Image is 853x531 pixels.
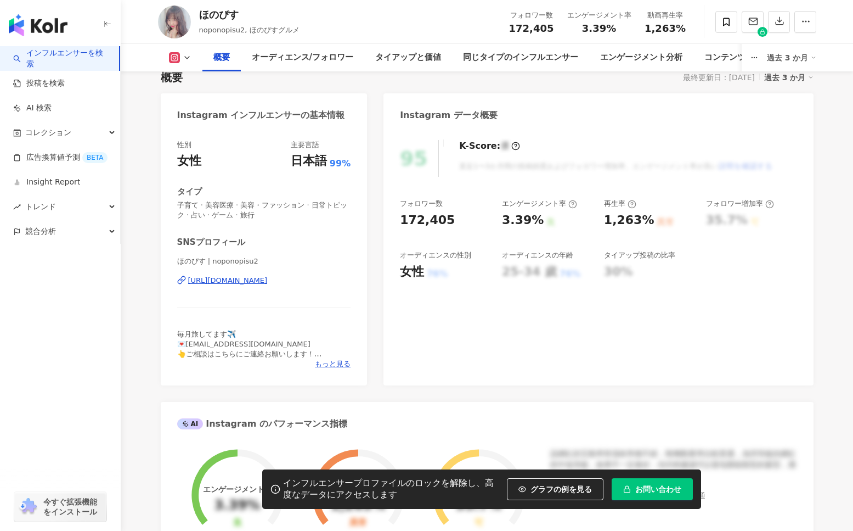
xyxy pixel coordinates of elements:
div: Instagram のパフォーマンス指標 [177,418,347,430]
div: Instagram インフルエンサーの基本情報 [177,109,345,121]
span: rise [13,203,21,211]
div: 良 [233,518,242,528]
div: エンゲージメント分析 [600,51,682,64]
img: logo [9,14,67,36]
div: オーディエンスの性別 [400,250,471,260]
div: エンゲージメント率 [567,10,631,21]
div: 3.39% [502,212,544,229]
div: オーディエンスの年齢 [502,250,573,260]
div: 性別 [177,140,191,150]
div: インフルエンサープロファイルのロックを解除し、高度なデータにアクセスします [283,478,501,501]
a: Insight Report [13,177,80,188]
div: 概要 [161,70,183,85]
div: エンゲージメント率 [502,199,577,209]
span: もっと見る [315,359,351,369]
div: 過去 3 か月 [764,70,814,85]
div: タイアップ投稿の比率 [604,250,675,260]
span: コレクション [25,120,71,145]
div: SNSプロフィール [177,237,245,248]
span: 3.39% [582,23,616,34]
span: トレンド [25,194,56,219]
a: chrome extension今すぐ拡張機能をインストール [14,492,106,522]
div: 1,263% [604,212,654,229]
div: タイプ [177,186,202,198]
div: コンテンツ内容分析 [704,51,778,64]
button: お問い合わせ [612,478,693,500]
div: 同じタイプのインフルエンサー [463,51,578,64]
div: フォロワー数 [509,10,554,21]
div: 異常 [349,518,367,528]
img: chrome extension [18,498,38,516]
div: 女性 [400,264,424,281]
a: 投稿を検索 [13,78,65,89]
div: フォロワー増加率 [706,199,774,209]
span: 172,405 [509,23,554,34]
span: 今すぐ拡張機能をインストール [43,497,103,517]
span: 毎月旅してます✈️ 💌[EMAIL_ADDRESS][DOMAIN_NAME] 👆ご相談はこちらにご連絡お願いします！ マネージャーが対応いたします🙇‍♀️ [177,330,322,368]
div: 最終更新日：[DATE] [683,73,755,82]
div: タイアップと価値 [375,51,441,64]
div: K-Score : [459,140,520,152]
div: 過去 3 か月 [767,49,816,66]
span: 競合分析 [25,219,56,244]
a: 広告換算値予測BETA [13,152,108,163]
div: オーディエンス/フォロワー [252,51,353,64]
span: グラフの例を見る [530,485,592,494]
div: 再生率 [604,199,636,209]
a: [URL][DOMAIN_NAME] [177,276,351,286]
div: 概要 [213,51,230,64]
div: 172,405 [400,212,455,229]
div: フォロワー数 [400,199,443,209]
div: 主要言語 [291,140,319,150]
div: 女性 [177,153,201,170]
span: ほのぴす | noponopisu2 [177,256,351,266]
div: 日本語 [291,153,327,170]
div: Instagram データ概要 [400,109,498,121]
a: searchインフルエンサーを検索 [13,48,110,69]
div: ほのぴす [199,8,300,21]
div: 動画再生率 [645,10,686,21]
span: 子育て · 美容医療 · 美容・ファッション · 日常トピック · 占い · ゲーム · 旅行 [177,200,351,220]
span: お問い合わせ [635,485,681,494]
div: 可 [474,518,483,528]
div: [URL][DOMAIN_NAME] [188,276,268,286]
button: グラフの例を見る [507,478,603,500]
span: 1,263% [645,23,686,34]
div: AI [177,418,204,429]
span: noponopisu2, ほのぴすグルメ [199,26,300,34]
div: 該網紅的互動率和漲粉率都不錯，唯獨觀看率比較普通，為同等級的網紅的中低等級，效果不一定會好，但仍然建議可以發包開箱類型的案型，應該會比較有成效！ [550,449,797,481]
span: 99% [330,158,351,170]
img: KOL Avatar [158,5,191,38]
a: AI 検索 [13,103,52,114]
